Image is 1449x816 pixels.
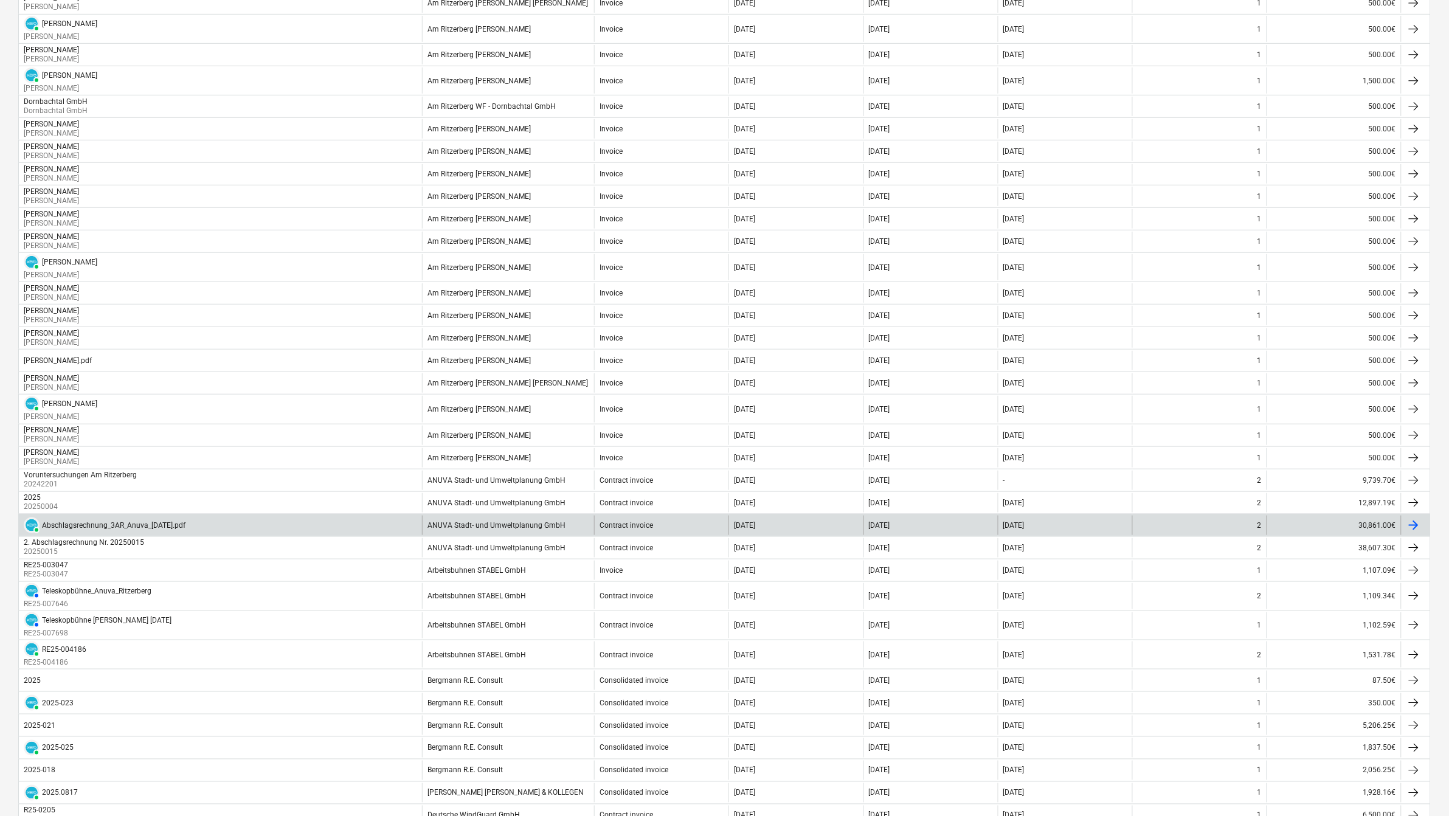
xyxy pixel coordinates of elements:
[1267,516,1401,535] div: 30,861.00€
[24,83,97,94] p: [PERSON_NAME]
[427,592,526,600] div: Arbeitsbuhnen STABEL GmbH
[1003,311,1025,320] div: [DATE]
[1267,641,1401,668] div: 1,531.78€
[1003,237,1025,246] div: [DATE]
[427,431,531,440] div: Am Ritzerberg [PERSON_NAME]
[24,106,90,116] p: Dornbachtal GmbH
[1267,16,1401,42] div: 500.00€
[1267,612,1401,638] div: 1,102.59€
[1003,50,1025,59] div: [DATE]
[734,379,755,387] div: [DATE]
[869,77,890,85] div: [DATE]
[24,412,97,422] p: [PERSON_NAME]
[1257,170,1262,178] div: 1
[1267,164,1401,184] div: 500.00€
[24,382,81,393] p: [PERSON_NAME]
[1257,77,1262,85] div: 1
[427,170,531,178] div: Am Ritzerberg [PERSON_NAME]
[869,237,890,246] div: [DATE]
[24,337,81,348] p: [PERSON_NAME]
[600,379,623,387] div: Invoice
[1267,538,1401,558] div: 38,607.30€
[24,695,40,711] div: Invoice has been synced with Xero and its status is currently PAID
[24,547,147,557] p: 20250015
[600,215,623,223] div: Invoice
[24,356,92,365] div: [PERSON_NAME].pdf
[1257,50,1262,59] div: 1
[1267,783,1401,803] div: 1,928.16€
[26,787,38,799] img: xero.svg
[600,544,653,552] div: Contract invoice
[869,263,890,272] div: [DATE]
[24,329,79,337] div: [PERSON_NAME]
[869,50,890,59] div: [DATE]
[24,434,81,444] p: [PERSON_NAME]
[26,585,38,597] img: xero.svg
[1267,716,1401,735] div: 5,206.25€
[42,744,74,752] div: 2025-025
[24,502,58,512] p: 20250004
[427,699,503,707] div: Bergmann R.E. Consult
[869,721,890,730] div: [DATE]
[24,196,81,206] p: [PERSON_NAME]
[24,232,79,241] div: [PERSON_NAME]
[1267,373,1401,393] div: 500.00€
[42,521,185,530] div: Abschlagsrechnung_3AR_Anuva_[DATE].pdf
[1267,283,1401,303] div: 500.00€
[734,147,755,156] div: [DATE]
[734,476,755,485] div: [DATE]
[1267,67,1401,94] div: 1,500.00€
[1267,671,1401,690] div: 87.50€
[1257,651,1262,659] div: 2
[427,721,503,730] div: Bergmann R.E. Consult
[600,521,653,530] div: Contract invoice
[26,398,38,410] img: xero.svg
[1003,170,1025,178] div: [DATE]
[734,356,755,365] div: [DATE]
[734,125,755,133] div: [DATE]
[24,657,86,668] p: RE25-004186
[869,356,890,365] div: [DATE]
[1257,676,1262,685] div: 1
[24,641,40,657] div: Invoice has been synced with Xero and its status is currently PAID
[1257,431,1262,440] div: 1
[24,16,40,32] div: Invoice has been synced with Xero and its status is currently PAID
[26,643,38,655] img: xero.svg
[1003,334,1025,342] div: [DATE]
[1003,651,1025,659] div: [DATE]
[24,569,71,579] p: RE25-003047
[42,19,97,28] div: [PERSON_NAME]
[42,616,171,624] div: Teleskopbühne [PERSON_NAME] [DATE]
[1257,621,1262,629] div: 1
[24,448,79,457] div: [PERSON_NAME]
[24,628,171,638] p: RE25-007698
[734,566,755,575] div: [DATE]
[26,614,38,626] img: xero.svg
[734,170,755,178] div: [DATE]
[26,256,38,268] img: xero.svg
[24,210,79,218] div: [PERSON_NAME]
[869,125,890,133] div: [DATE]
[427,651,526,659] div: Arbeitsbuhnen STABEL GmbH
[427,77,531,85] div: Am Ritzerberg [PERSON_NAME]
[24,612,40,628] div: Invoice has been synced with Xero and its status is currently AUTHORISED
[734,592,755,600] div: [DATE]
[24,538,144,547] div: 2. Abschlagsrechnung Nr. 20250015
[1003,499,1025,507] div: [DATE]
[869,311,890,320] div: [DATE]
[869,102,890,111] div: [DATE]
[1267,448,1401,468] div: 500.00€
[1003,476,1005,485] div: -
[869,431,890,440] div: [DATE]
[869,651,890,659] div: [DATE]
[24,292,81,303] p: [PERSON_NAME]
[1257,476,1262,485] div: 2
[869,592,890,600] div: [DATE]
[24,187,79,196] div: [PERSON_NAME]
[1257,379,1262,387] div: 1
[24,471,137,479] div: Voruntersuchungen Am Ritzerberg
[734,699,755,707] div: [DATE]
[24,2,81,12] p: [PERSON_NAME]
[1003,125,1025,133] div: [DATE]
[734,405,755,413] div: [DATE]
